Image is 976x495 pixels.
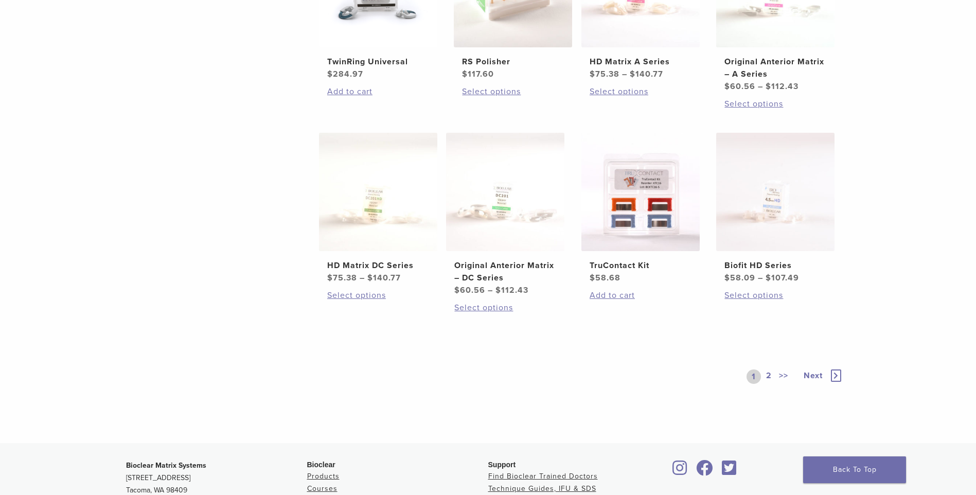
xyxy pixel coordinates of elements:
span: $ [327,273,333,283]
a: Technique Guides, IFU & SDS [488,484,596,493]
span: $ [495,285,501,295]
a: Select options for “Original Anterior Matrix - DC Series” [454,302,556,314]
h2: TwinRing Universal [327,56,429,68]
a: Courses [307,484,338,493]
a: HD Matrix DC SeriesHD Matrix DC Series [318,133,438,284]
bdi: 58.68 [590,273,620,283]
span: – [758,273,763,283]
span: Support [488,461,516,469]
a: Products [307,472,340,481]
a: Bioclear [669,466,691,476]
bdi: 140.77 [630,69,663,79]
a: Add to cart: “TwinRing Universal” [327,85,429,98]
a: >> [777,369,790,384]
bdi: 58.09 [724,273,755,283]
h2: HD Matrix DC Series [327,259,429,272]
a: 2 [764,369,774,384]
a: Select options for “RS Polisher” [462,85,564,98]
img: TruContact Kit [581,133,700,251]
a: Find Bioclear Trained Doctors [488,472,598,481]
bdi: 140.77 [367,273,401,283]
h2: TruContact Kit [590,259,691,272]
h2: HD Matrix A Series [590,56,691,68]
h2: RS Polisher [462,56,564,68]
a: 1 [747,369,761,384]
span: $ [724,273,730,283]
bdi: 117.60 [462,69,494,79]
span: $ [454,285,460,295]
span: $ [462,69,468,79]
a: Bioclear [693,466,717,476]
span: $ [367,273,373,283]
span: $ [630,69,635,79]
span: $ [327,69,333,79]
a: Add to cart: “TruContact Kit” [590,289,691,302]
a: Back To Top [803,456,906,483]
a: Bioclear [719,466,740,476]
bdi: 107.49 [766,273,799,283]
bdi: 112.43 [766,81,798,92]
span: $ [766,81,771,92]
bdi: 75.38 [327,273,357,283]
span: Bioclear [307,461,335,469]
a: Biofit HD SeriesBiofit HD Series [716,133,836,284]
span: $ [590,273,595,283]
bdi: 60.56 [724,81,755,92]
bdi: 75.38 [590,69,619,79]
a: Select options for “HD Matrix A Series” [590,85,691,98]
span: – [360,273,365,283]
a: Select options for “Biofit HD Series” [724,289,826,302]
span: $ [724,81,730,92]
h2: Original Anterior Matrix – A Series [724,56,826,80]
h2: Biofit HD Series [724,259,826,272]
bdi: 284.97 [327,69,363,79]
a: TruContact KitTruContact Kit $58.68 [581,133,701,284]
a: Original Anterior Matrix - DC SeriesOriginal Anterior Matrix – DC Series [446,133,565,296]
span: $ [590,69,595,79]
span: – [622,69,627,79]
a: Select options for “Original Anterior Matrix - A Series” [724,98,826,110]
bdi: 60.56 [454,285,485,295]
a: Select options for “HD Matrix DC Series” [327,289,429,302]
img: HD Matrix DC Series [319,133,437,251]
span: – [758,81,763,92]
span: $ [766,273,771,283]
img: Biofit HD Series [716,133,835,251]
span: Next [804,370,823,381]
strong: Bioclear Matrix Systems [126,461,206,470]
span: – [488,285,493,295]
h2: Original Anterior Matrix – DC Series [454,259,556,284]
bdi: 112.43 [495,285,528,295]
img: Original Anterior Matrix - DC Series [446,133,564,251]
